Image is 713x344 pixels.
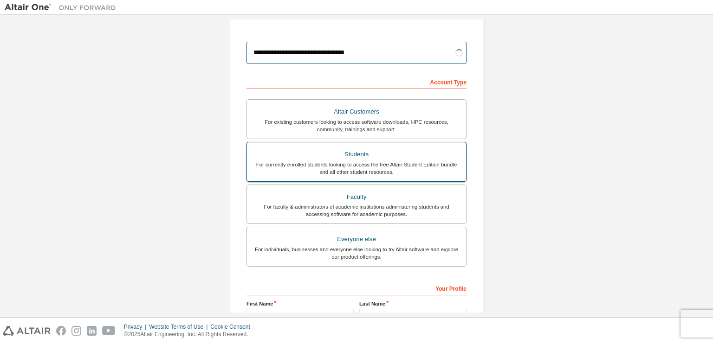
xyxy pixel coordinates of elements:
div: Privacy [124,323,149,331]
div: Students [253,148,460,161]
div: For faculty & administrators of academic institutions administering students and accessing softwa... [253,203,460,218]
img: instagram.svg [71,326,81,336]
div: Everyone else [253,233,460,246]
div: Your Profile [246,280,467,295]
div: Cookie Consent [210,323,255,331]
p: © 2025 Altair Engineering, Inc. All Rights Reserved. [124,331,256,338]
img: youtube.svg [102,326,116,336]
div: Faculty [253,191,460,204]
img: facebook.svg [56,326,66,336]
img: linkedin.svg [87,326,97,336]
label: First Name [246,300,354,307]
img: altair_logo.svg [3,326,51,336]
div: Altair Customers [253,105,460,118]
label: Last Name [359,300,467,307]
div: For existing customers looking to access software downloads, HPC resources, community, trainings ... [253,118,460,133]
img: Altair One [5,3,121,12]
div: For currently enrolled students looking to access the free Altair Student Edition bundle and all ... [253,161,460,176]
div: For individuals, businesses and everyone else looking to try Altair software and explore our prod... [253,246,460,261]
div: Website Terms of Use [149,323,210,331]
div: Account Type [246,74,467,89]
